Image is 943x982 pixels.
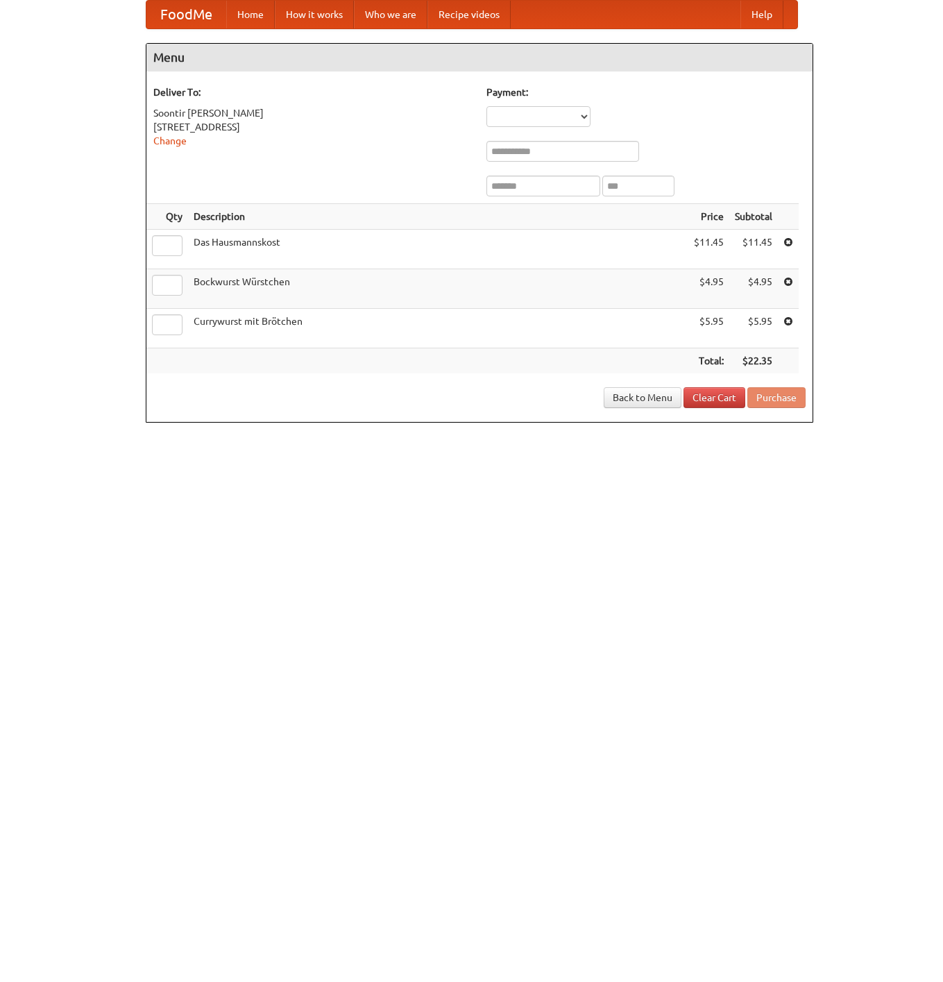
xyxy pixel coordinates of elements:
[188,269,688,309] td: Bockwurst Würstchen
[188,204,688,230] th: Description
[740,1,783,28] a: Help
[688,309,729,348] td: $5.95
[153,106,473,120] div: Soontir [PERSON_NAME]
[688,269,729,309] td: $4.95
[153,120,473,134] div: [STREET_ADDRESS]
[146,204,188,230] th: Qty
[354,1,427,28] a: Who we are
[688,230,729,269] td: $11.45
[153,135,187,146] a: Change
[226,1,275,28] a: Home
[729,204,778,230] th: Subtotal
[146,44,813,71] h4: Menu
[747,387,806,408] button: Purchase
[427,1,511,28] a: Recipe videos
[188,309,688,348] td: Currywurst mit Brötchen
[275,1,354,28] a: How it works
[729,309,778,348] td: $5.95
[153,85,473,99] h5: Deliver To:
[688,348,729,374] th: Total:
[146,1,226,28] a: FoodMe
[683,387,745,408] a: Clear Cart
[486,85,806,99] h5: Payment:
[188,230,688,269] td: Das Hausmannskost
[729,348,778,374] th: $22.35
[729,269,778,309] td: $4.95
[729,230,778,269] td: $11.45
[688,204,729,230] th: Price
[604,387,681,408] a: Back to Menu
